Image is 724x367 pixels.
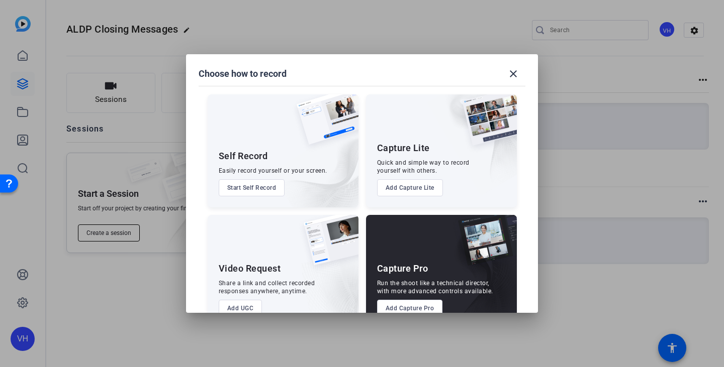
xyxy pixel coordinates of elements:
img: capture-pro.png [450,215,517,276]
button: Add Capture Lite [377,179,443,196]
img: embarkstudio-capture-lite.png [427,94,517,195]
button: Add UGC [219,300,262,317]
img: capture-lite.png [455,94,517,156]
div: Run the shoot like a technical director, with more advanced controls available. [377,279,493,295]
img: embarkstudio-self-record.png [271,116,358,207]
div: Video Request [219,263,281,275]
img: embarkstudio-capture-pro.png [442,227,517,328]
mat-icon: close [507,68,519,80]
div: Capture Lite [377,142,430,154]
div: Self Record [219,150,268,162]
img: embarkstudio-ugc-content.png [300,246,358,328]
div: Easily record yourself or your screen. [219,167,327,175]
img: self-record.png [289,94,358,155]
div: Capture Pro [377,263,428,275]
button: Start Self Record [219,179,285,196]
img: ugc-content.png [296,215,358,276]
div: Quick and simple way to record yourself with others. [377,159,470,175]
button: Add Capture Pro [377,300,443,317]
h1: Choose how to record [199,68,287,80]
div: Share a link and collect recorded responses anywhere, anytime. [219,279,315,295]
